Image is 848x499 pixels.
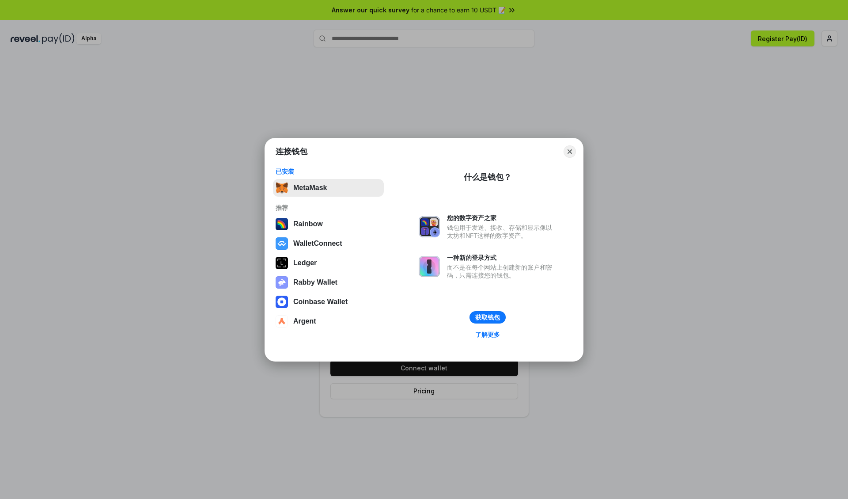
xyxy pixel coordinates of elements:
[447,254,556,262] div: 一种新的登录方式
[293,240,342,248] div: WalletConnect
[273,293,384,311] button: Coinbase Wallet
[469,311,506,324] button: 获取钱包
[447,224,556,240] div: 钱包用于发送、接收、存储和显示像以太坊和NFT这样的数字资产。
[276,204,381,212] div: 推荐
[276,276,288,289] img: svg+xml,%3Csvg%20xmlns%3D%22http%3A%2F%2Fwww.w3.org%2F2000%2Fsvg%22%20fill%3D%22none%22%20viewBox...
[276,257,288,269] img: svg+xml,%3Csvg%20xmlns%3D%22http%3A%2F%2Fwww.w3.org%2F2000%2Fsvg%22%20width%3D%2228%22%20height%3...
[293,317,316,325] div: Argent
[273,312,384,330] button: Argent
[276,168,381,175] div: 已安装
[293,184,327,192] div: MetaMask
[293,298,348,306] div: Coinbase Wallet
[276,182,288,194] img: svg+xml,%3Csvg%20fill%3D%22none%22%20height%3D%2233%22%20viewBox%3D%220%200%2035%2033%22%20width%...
[276,315,288,328] img: svg+xml,%3Csvg%20width%3D%2228%22%20height%3D%2228%22%20viewBox%3D%220%200%2028%2028%22%20fill%3D...
[447,263,556,279] div: 而不是在每个网站上创建新的账户和密码，只需连接您的钱包。
[276,296,288,308] img: svg+xml,%3Csvg%20width%3D%2228%22%20height%3D%2228%22%20viewBox%3D%220%200%2028%2028%22%20fill%3D...
[475,313,500,321] div: 获取钱包
[273,274,384,291] button: Rabby Wallet
[293,278,337,286] div: Rabby Wallet
[464,172,511,183] div: 什么是钱包？
[447,214,556,222] div: 您的数字资产之家
[276,237,288,250] img: svg+xml,%3Csvg%20width%3D%2228%22%20height%3D%2228%22%20viewBox%3D%220%200%2028%2028%22%20fill%3D...
[470,329,505,340] a: 了解更多
[419,256,440,277] img: svg+xml,%3Csvg%20xmlns%3D%22http%3A%2F%2Fwww.w3.org%2F2000%2Fsvg%22%20fill%3D%22none%22%20viewBox...
[273,215,384,233] button: Rainbow
[293,259,317,267] div: Ledger
[475,331,500,339] div: 了解更多
[276,146,307,157] h1: 连接钱包
[273,179,384,197] button: MetaMask
[273,235,384,252] button: WalletConnect
[276,218,288,230] img: svg+xml,%3Csvg%20width%3D%22120%22%20height%3D%22120%22%20viewBox%3D%220%200%20120%20120%22%20fil...
[293,220,323,228] div: Rainbow
[273,254,384,272] button: Ledger
[564,145,576,158] button: Close
[419,216,440,237] img: svg+xml,%3Csvg%20xmlns%3D%22http%3A%2F%2Fwww.w3.org%2F2000%2Fsvg%22%20fill%3D%22none%22%20viewBox...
